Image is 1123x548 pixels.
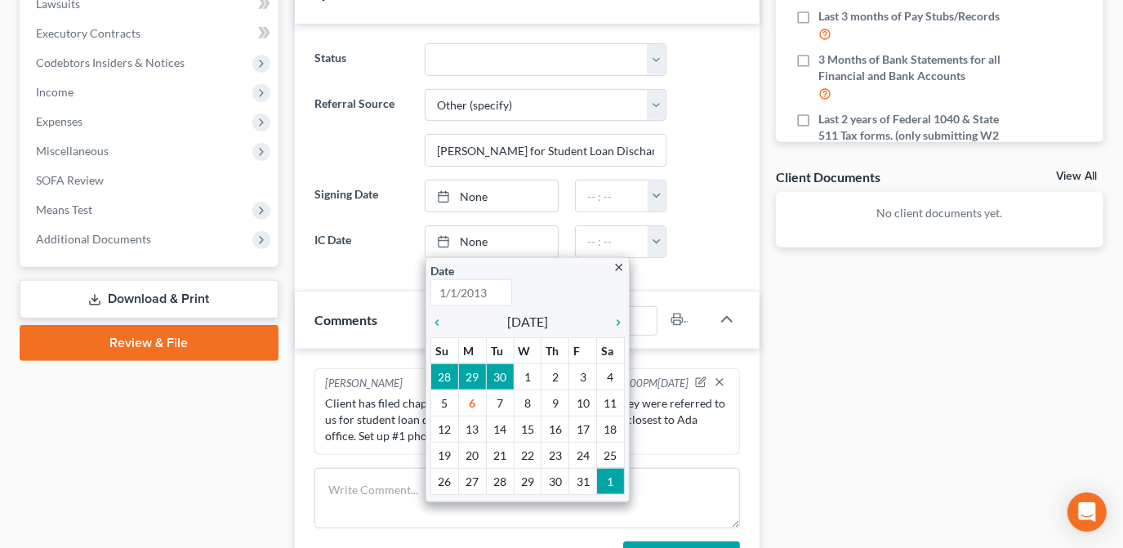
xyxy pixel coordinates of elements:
[36,56,185,69] span: Codebtors Insiders & Notices
[818,111,1008,160] span: Last 2 years of Federal 1040 & State 511 Tax forms. (only submitting W2 is not acceptable)
[458,363,486,390] td: 29
[23,166,279,195] a: SOFA Review
[426,180,558,212] a: None
[569,416,597,442] td: 17
[597,468,625,494] td: 1
[514,390,541,416] td: 8
[458,442,486,468] td: 20
[776,168,880,185] div: Client Documents
[541,442,569,468] td: 23
[541,337,569,363] th: Th
[430,316,452,329] i: chevron_left
[514,468,541,494] td: 29
[430,262,454,279] label: Date
[36,203,92,216] span: Means Test
[306,89,417,167] label: Referral Source
[325,395,729,444] div: Client has filed chapter 7 with [PERSON_NAME] recently, they were referred to us for student loan...
[541,416,569,442] td: 16
[458,416,486,442] td: 13
[486,337,514,363] th: Tu
[569,363,597,390] td: 3
[818,51,1008,84] span: 3 Months of Bank Statements for all Financial and Bank Accounts
[569,442,597,468] td: 24
[569,337,597,363] th: F
[430,279,512,306] input: 1/1/2013
[431,468,459,494] td: 26
[597,442,625,468] td: 25
[20,280,279,319] a: Download & Print
[458,468,486,494] td: 27
[36,144,109,158] span: Miscellaneous
[325,376,403,392] div: [PERSON_NAME]
[36,114,82,128] span: Expenses
[1056,171,1097,182] a: View All
[486,468,514,494] td: 28
[569,468,597,494] td: 31
[458,390,486,416] td: 6
[458,337,486,363] th: M
[597,416,625,442] td: 18
[604,312,625,332] a: chevron_right
[576,180,648,212] input: -- : --
[306,43,417,76] label: Status
[789,205,1090,221] p: No client documents yet.
[431,416,459,442] td: 12
[306,225,417,258] label: IC Date
[486,390,514,416] td: 7
[23,19,279,48] a: Executory Contracts
[597,390,625,416] td: 11
[514,337,541,363] th: W
[1067,492,1107,532] div: Open Intercom Messenger
[426,135,666,166] input: Other Referral Source
[507,312,548,332] span: [DATE]
[306,180,417,212] label: Signing Date
[541,363,569,390] td: 2
[36,85,74,99] span: Income
[431,390,459,416] td: 5
[514,416,541,442] td: 15
[36,232,151,246] span: Additional Documents
[430,312,452,332] a: chevron_left
[576,226,648,257] input: -- : --
[431,363,459,390] td: 28
[20,325,279,361] a: Review & File
[613,257,625,276] a: close
[431,442,459,468] td: 19
[597,363,625,390] td: 4
[597,337,625,363] th: Sa
[514,363,541,390] td: 1
[614,376,689,391] span: 02:00PM[DATE]
[36,26,140,40] span: Executory Contracts
[36,173,104,187] span: SOFA Review
[541,468,569,494] td: 30
[514,442,541,468] td: 22
[486,363,514,390] td: 30
[569,390,597,416] td: 10
[604,316,625,329] i: chevron_right
[613,261,625,274] i: close
[314,312,377,327] span: Comments
[486,416,514,442] td: 14
[431,337,459,363] th: Su
[818,8,1000,25] span: Last 3 months of Pay Stubs/Records
[486,442,514,468] td: 21
[541,390,569,416] td: 9
[426,226,558,257] a: None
